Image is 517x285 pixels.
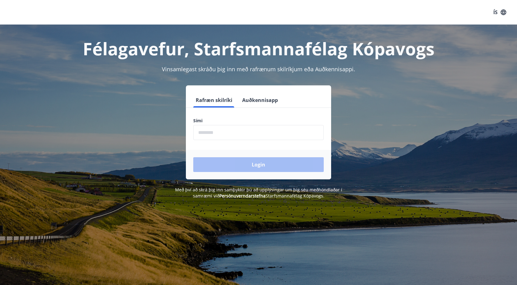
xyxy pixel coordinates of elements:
[162,65,355,73] span: Vinsamlegast skráðu þig inn með rafrænum skilríkjum eða Auðkennisappi.
[240,93,280,107] button: Auðkennisapp
[175,187,342,199] span: Með því að skrá þig inn samþykkir þú að upplýsingar um þig séu meðhöndlaðar í samræmi við Starfsm...
[193,93,235,107] button: Rafræn skilríki
[219,193,266,199] a: Persónuverndarstefna
[193,118,324,124] label: Sími
[490,7,510,18] button: ÍS
[44,37,473,60] h1: Félagavefur, Starfsmannafélag Kópavogs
